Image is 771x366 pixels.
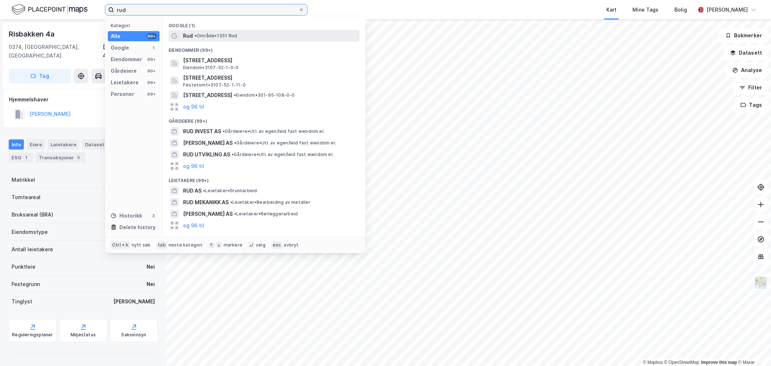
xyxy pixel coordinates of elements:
div: Transaksjoner [36,152,85,163]
div: Gårdeiere (99+) [163,113,365,126]
span: Gårdeiere • Utl. av egen/leid fast eiendom el. [232,152,334,157]
div: Google (1) [163,17,365,30]
div: [PERSON_NAME] [113,297,155,306]
div: Tomteareal [12,193,41,202]
button: og 96 til [183,162,204,171]
div: Datasett [82,139,109,150]
span: • [232,152,234,157]
div: 99+ [147,56,157,62]
div: Gårdeiere [111,67,137,75]
span: [STREET_ADDRESS] [183,73,357,82]
div: Festegrunn [12,280,40,289]
div: 99+ [147,91,157,97]
div: Eiere [27,139,45,150]
span: Rud [183,31,193,40]
span: [STREET_ADDRESS] [183,56,357,65]
span: Eiendom • 301-95-108-0-0 [234,92,295,98]
a: Mapbox [643,360,663,365]
img: logo.f888ab2527a4732fd821a326f86c7f29.svg [12,3,88,16]
button: Analyse [726,63,768,77]
div: nytt søk [132,242,151,248]
div: Tinglyst [12,297,32,306]
span: RUD AS [183,186,202,195]
a: OpenStreetMap [664,360,699,365]
div: 1 [23,154,30,161]
span: • [234,140,236,146]
div: [PERSON_NAME] [707,5,748,14]
span: • [194,33,196,38]
div: Punktleie [12,262,35,271]
span: Leietaker • Bearbeiding av metaller [230,199,310,205]
span: • [203,188,205,193]
div: Risbakken 4a [9,28,56,40]
div: Reguleringsplaner [12,332,53,338]
div: esc [271,241,283,249]
div: Historikk [111,211,142,220]
div: 0374, [GEOGRAPHIC_DATA], [GEOGRAPHIC_DATA] [9,43,103,60]
span: [PERSON_NAME] AS [183,139,233,147]
div: tab [156,241,167,249]
div: 1 [151,45,157,51]
div: Leietakere (99+) [163,172,365,185]
div: Google [111,43,129,52]
div: Bolig [674,5,687,14]
div: 3 [151,213,157,219]
div: Ctrl + k [111,241,130,249]
div: Kategori [111,23,160,28]
div: 99+ [147,33,157,39]
span: • [234,211,236,216]
button: og 96 til [183,102,204,111]
div: 99+ [147,80,157,85]
span: Festetomt • 3107-52-1-11-0 [183,82,246,88]
div: Leietakere [48,139,79,150]
div: ESG [9,152,33,163]
div: Delete history [119,223,156,232]
div: avbryt [284,242,298,248]
div: velg [256,242,266,248]
img: Z [754,276,768,290]
span: RUD MEKANIKK AS [183,198,229,207]
a: Improve this map [701,360,737,365]
button: Tag [9,69,71,83]
span: [STREET_ADDRESS] [183,91,232,100]
button: Bokmerker [719,28,768,43]
div: Mine Tags [632,5,658,14]
button: Datasett [724,46,768,60]
button: og 96 til [183,221,204,230]
div: Eiendomstype [12,228,48,236]
div: 99+ [147,68,157,74]
div: Bruksareal (BRA) [12,210,53,219]
div: Alle [111,32,120,41]
div: Hjemmelshaver [9,95,157,104]
span: [PERSON_NAME] AS [183,210,233,218]
div: Kart [606,5,617,14]
input: Søk på adresse, matrikkel, gårdeiere, leietakere eller personer [114,4,298,15]
div: Info [9,139,24,150]
div: Miljøstatus [71,332,96,338]
div: Matrikkel [12,176,35,184]
span: Leietaker • Rørleggerarbeid [234,211,298,217]
span: Leietaker • Grunnarbeid [203,188,257,194]
span: RUD INVEST AS [183,127,221,136]
div: Nei [147,280,155,289]
span: Eiendom • 3107-52-1-0-0 [183,65,238,71]
div: Nei [147,262,155,271]
span: Gårdeiere • Utl. av egen/leid fast eiendom el. [223,129,325,134]
div: Personer [111,90,134,98]
div: Eiendommer (99+) [163,42,365,55]
button: Filter [733,80,768,95]
span: • [234,92,236,98]
div: Personer (99+) [163,231,365,244]
button: Tags [734,98,768,112]
div: Saksinnsyn [122,332,147,338]
span: Gårdeiere • Utl. av egen/leid fast eiendom el. [234,140,336,146]
div: Antall leietakere [12,245,53,254]
span: RUD UTVIKLING AS [183,150,230,159]
div: markere [224,242,242,248]
div: Kontrollprogram for chat [735,331,771,366]
div: 5 [75,154,82,161]
div: Leietakere [111,78,139,87]
span: Område • 1351 Rud [194,33,237,39]
span: • [223,129,225,134]
div: [GEOGRAPHIC_DATA], 41/217 [103,43,158,60]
